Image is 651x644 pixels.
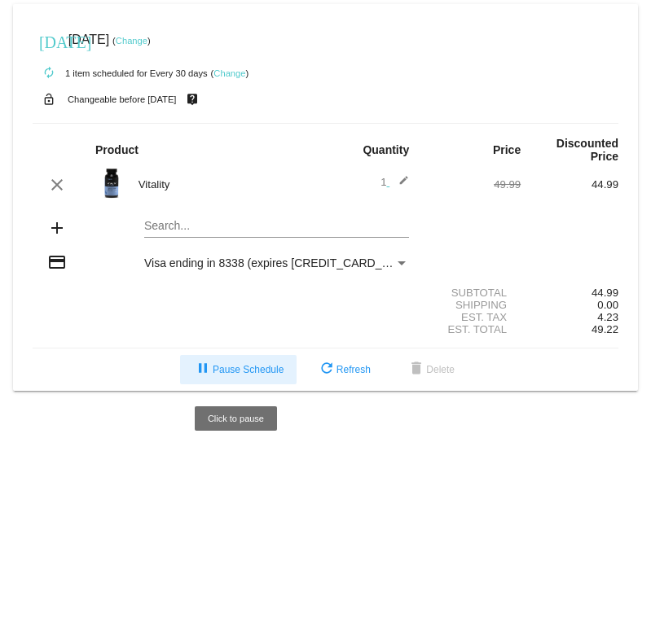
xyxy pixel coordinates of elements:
[47,218,67,238] mat-icon: add
[95,167,128,199] img: Image-1-Vitality-1000x1000-1.png
[380,176,409,188] span: 1
[363,143,409,156] strong: Quantity
[68,94,177,104] small: Changeable before [DATE]
[39,64,59,83] mat-icon: autorenew
[112,36,151,46] small: ( )
[183,89,202,110] mat-icon: live_help
[144,256,409,269] mat-select: Payment Method
[211,68,249,78] small: ( )
[193,360,213,379] mat-icon: pause
[39,31,59,50] mat-icon: [DATE]
[407,364,455,375] span: Delete
[423,287,521,299] div: Subtotal
[39,89,59,110] mat-icon: lock_open
[423,311,521,323] div: Est. Tax
[33,68,208,78] small: 1 item scheduled for Every 30 days
[389,175,409,195] mat-icon: edit
[180,355,297,384] button: Pause Schedule
[213,68,245,78] a: Change
[193,364,284,375] span: Pause Schedule
[47,175,67,195] mat-icon: clear
[597,311,618,323] span: 4.23
[130,178,326,191] div: Vitality
[423,299,521,311] div: Shipping
[144,256,417,269] span: Visa ending in 8338 (expires [CREDIT_CARD_DATA])
[423,178,521,191] div: 49.99
[556,137,618,163] strong: Discounted Price
[317,360,336,379] mat-icon: refresh
[95,143,139,156] strong: Product
[47,252,67,272] mat-icon: credit_card
[116,36,147,46] a: Change
[493,143,521,156] strong: Price
[317,364,371,375] span: Refresh
[304,355,384,384] button: Refresh
[394,355,468,384] button: Delete
[521,178,618,191] div: 44.99
[597,299,618,311] span: 0.00
[144,220,409,233] input: Search...
[407,360,426,379] mat-icon: delete
[423,323,521,335] div: Est. Total
[592,323,618,335] span: 49.22
[521,287,618,299] div: 44.99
